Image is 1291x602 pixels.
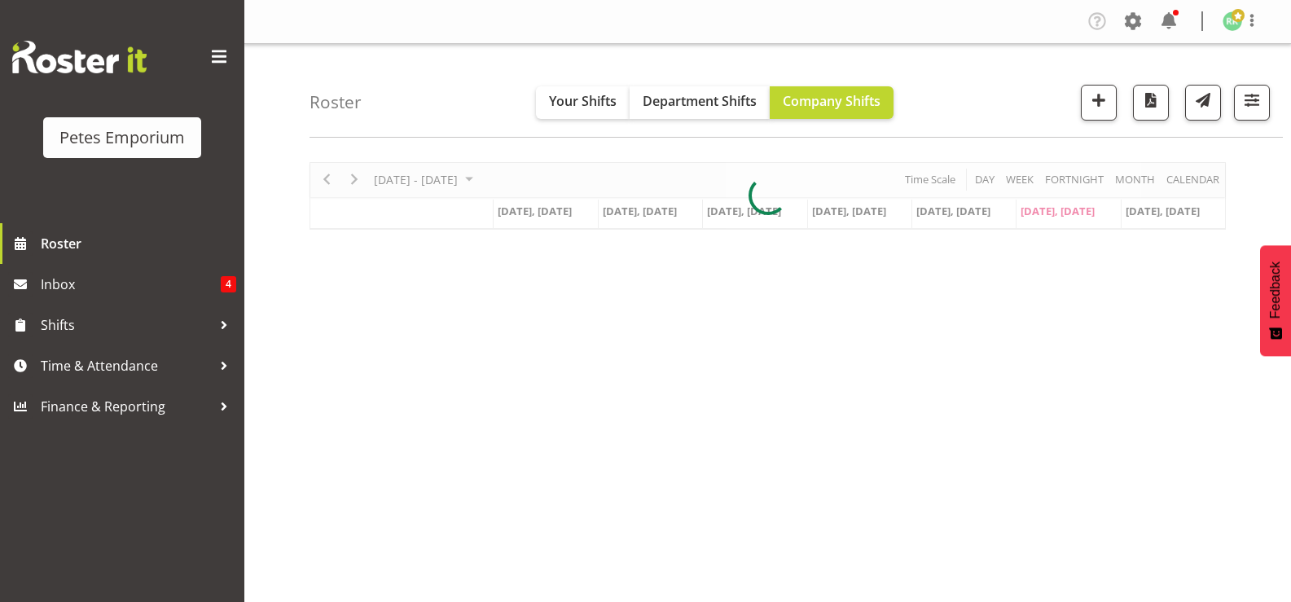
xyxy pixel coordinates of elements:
span: Inbox [41,272,221,297]
span: Your Shifts [549,92,617,110]
button: Add a new shift [1081,85,1117,121]
span: Time & Attendance [41,354,212,378]
button: Feedback - Show survey [1260,245,1291,356]
h4: Roster [310,93,362,112]
button: Department Shifts [630,86,770,119]
span: Department Shifts [643,92,757,110]
button: Send a list of all shifts for the selected filtered period to all rostered employees. [1185,85,1221,121]
span: Shifts [41,313,212,337]
div: Petes Emporium [59,125,185,150]
button: Your Shifts [536,86,630,119]
span: Company Shifts [783,92,880,110]
span: Finance & Reporting [41,394,212,419]
img: Rosterit website logo [12,41,147,73]
button: Company Shifts [770,86,894,119]
span: Feedback [1268,261,1283,319]
img: ruth-robertson-taylor722.jpg [1223,11,1242,31]
button: Download a PDF of the roster according to the set date range. [1133,85,1169,121]
span: Roster [41,231,236,256]
span: 4 [221,276,236,292]
button: Filter Shifts [1234,85,1270,121]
